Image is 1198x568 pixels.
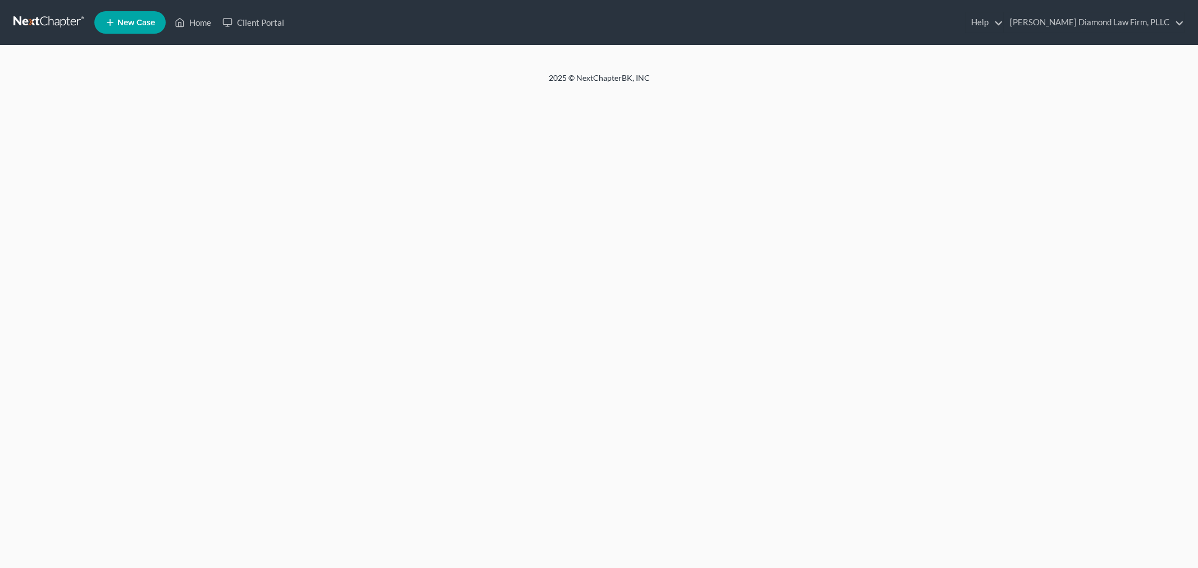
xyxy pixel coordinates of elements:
[279,72,919,93] div: 2025 © NextChapterBK, INC
[94,11,166,34] new-legal-case-button: New Case
[1004,12,1184,33] a: [PERSON_NAME] Diamond Law Firm, PLLC
[965,12,1003,33] a: Help
[217,12,290,33] a: Client Portal
[169,12,217,33] a: Home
